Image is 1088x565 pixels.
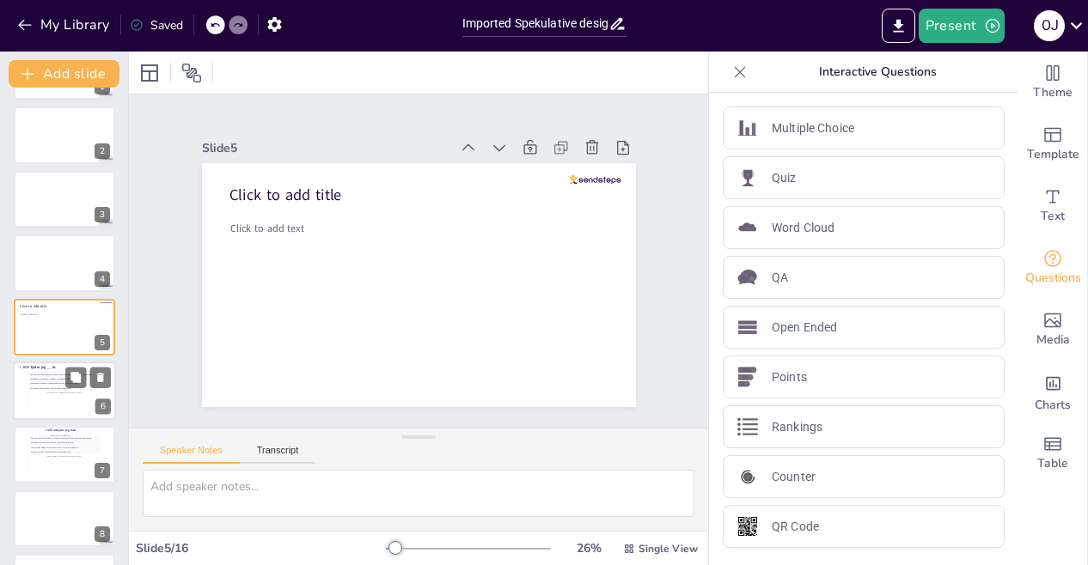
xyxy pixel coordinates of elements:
div: More responses will appear here during the session... [30,455,100,459]
div: Add charts and graphs [1018,361,1087,422]
div: https://cdn.sendsteps.com/images/logo/sendsteps_logo_white.pnghttps://cdn.sendsteps.com/images/lo... [14,171,115,228]
button: O J [1034,9,1065,43]
div: Get real-time input from your audience [1018,237,1087,299]
div: 6 [95,398,111,414]
img: Word Cloud icon [737,217,758,238]
div: Layout [136,59,163,87]
div: 3 [95,207,110,222]
img: Quiz icon [737,167,758,188]
button: Delete Slide [90,367,111,387]
p: Word Cloud [772,219,834,237]
img: Rankings icon [737,416,758,437]
div: https://app.sendsteps.com/image/7b2877fe-6d/0ed7f19d-42e2-4ed3-b170-27cf9f5e1a61.pngClick to add ... [14,299,115,355]
span: Table [1037,454,1068,473]
div: Saved [130,17,183,33]
button: Add slide [9,60,119,88]
button: Duplicate Slide [65,367,86,387]
button: My Library [13,11,117,39]
img: QR Code icon [737,516,758,537]
span: Click to add text [21,312,38,315]
span: Click to add title [425,354,523,445]
div: 1 [95,79,110,94]
button: Speaker Notes [143,445,240,464]
div: 2 [95,143,110,159]
div: This is how individual responses will appear. Each response will be displayed in its own block. [29,373,100,377]
p: Multiple Choice [772,119,854,137]
img: Open Ended icon [737,317,758,337]
span: Questions [1025,269,1081,288]
div: 4 [95,271,110,287]
div: All responses will be stacked vertically in chronological order. [30,450,100,453]
span: I 2070 arbejder jeg med ______________ [45,428,76,436]
span: Single View [639,542,698,556]
img: QA icon [737,267,758,288]
span: Position [181,63,202,83]
span: Theme [1033,83,1073,102]
div: O J [1034,10,1065,41]
span: I 2070 fylder jeg __ år. [20,364,57,369]
span: Charts [1035,396,1071,415]
img: Counter icon [737,466,758,487]
span: Click to add title [20,303,46,308]
p: Counter [772,468,816,486]
img: Multiple Choice icon [737,118,758,138]
p: QR Code [772,518,819,536]
div: 7 [95,463,110,478]
button: Export to PowerPoint [882,9,915,43]
p: Rankings [772,418,822,436]
div: Change the overall theme [1018,52,1087,113]
div: You can enable voting to let participants vote for their favorite responses. [30,446,100,449]
div: More responses will appear here during the session... [29,391,100,395]
div: https://cdn.sendsteps.com/images/logo/sendsteps_logo_white.pnghttps://cdn.sendsteps.com/images/lo... [14,234,115,291]
div: You can enable voting to let participants vote for their favorite responses. [29,382,100,386]
div: 5 [95,335,110,350]
input: Insert title [462,11,608,36]
p: QA [772,269,788,287]
span: Click to add text [478,357,542,416]
div: Participants can submit text responses up to 200 characters long. [29,377,100,381]
button: Present [919,9,1005,43]
p: Points [772,368,807,386]
span: Text [1041,207,1065,226]
div: 8 [95,526,110,542]
div: Add images, graphics, shapes or video [1018,299,1087,361]
button: Transcript [240,445,316,464]
span: Template [1027,145,1079,164]
span: Media [1036,331,1070,349]
p: Quiz [772,169,797,187]
p: Open Ended [772,319,837,337]
div: This is how individual responses will appear. Each response will be displayed in its own block.Pa... [14,426,115,483]
div: Participants can submit text responses up to 200 characters long. [30,441,100,445]
div: Slide 5 [314,319,509,496]
div: This is how individual responses will appear. Each response will be displayed in its own block. [30,437,100,440]
div: 26 % [568,540,609,556]
div: Add ready made slides [1018,113,1087,175]
div: Slide 5 / 16 [136,540,386,556]
div: 8 [14,490,115,547]
img: Points icon [737,367,758,387]
div: Add text boxes [1018,175,1087,237]
p: Interactive Questions [754,52,1001,93]
div: All responses will be stacked vertically in chronological order. [29,386,100,391]
div: Add a table [1018,422,1087,484]
div: https://cdn.sendsteps.com/images/logo/sendsteps_logo_white.pnghttps://cdn.sendsteps.com/images/lo... [14,106,115,163]
div: I 2070 fylder jeg __ år.This is how individual responses will appear. Each response will be displ... [13,361,116,420]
